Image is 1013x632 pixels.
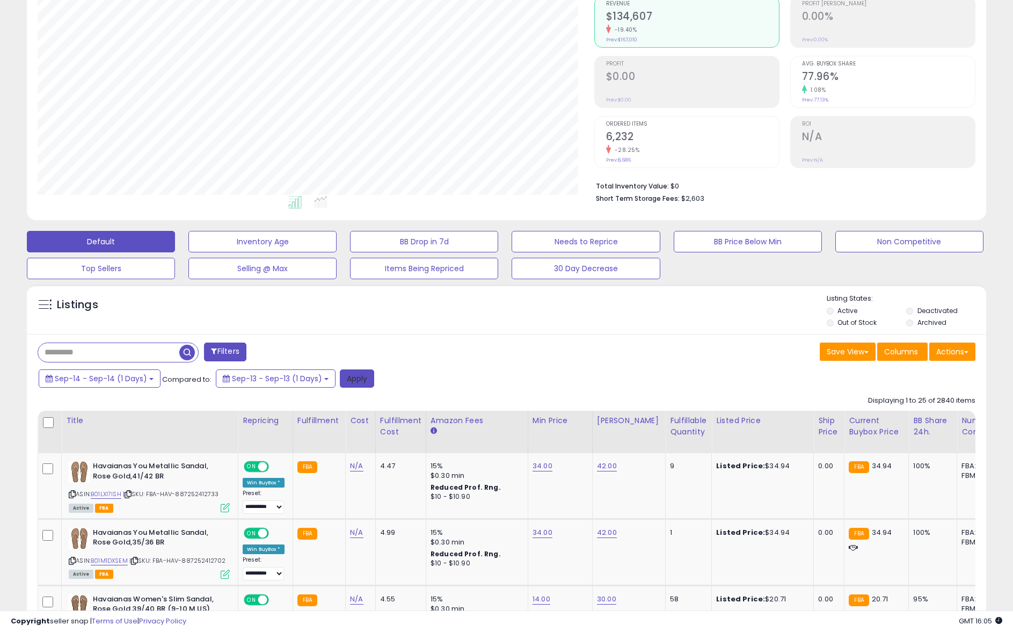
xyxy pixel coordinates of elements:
div: Fulfillable Quantity [670,415,707,438]
a: B01M1DXSEM [91,556,128,565]
small: Prev: $167,010 [606,37,637,43]
a: N/A [350,594,363,605]
a: N/A [350,527,363,538]
img: 41+CgVU-09L._SL40_.jpg [69,594,90,616]
span: FBA [95,504,113,513]
a: 34.00 [533,461,552,471]
div: 4.55 [380,594,418,604]
div: Displaying 1 to 25 of 2840 items [868,396,975,406]
div: Amazon Fees [431,415,523,426]
p: Listing States: [827,294,986,304]
div: FBA: 4 [961,594,997,604]
a: 42.00 [597,527,617,538]
div: $10 - $10.90 [431,559,520,568]
span: All listings currently available for purchase on Amazon [69,504,93,513]
div: BB Share 24h. [913,415,952,438]
button: Items Being Repriced [350,258,498,279]
div: $20.71 [716,594,805,604]
small: FBA [849,528,869,540]
div: Fulfillment Cost [380,415,421,438]
span: ON [245,462,258,471]
div: 95% [913,594,949,604]
span: Ordered Items [606,121,779,127]
span: FBA [95,570,113,579]
h5: Listings [57,297,98,313]
button: Needs to Reprice [512,231,660,252]
span: Revenue [606,1,779,7]
h2: $134,607 [606,10,779,25]
div: Cost [350,415,371,426]
b: Reduced Prof. Rng. [431,549,501,558]
small: Prev: 0.00% [802,37,828,43]
img: 41Is4AY4bcL._SL40_.jpg [69,528,90,549]
small: Amazon Fees. [431,426,437,436]
div: 4.99 [380,528,418,537]
span: 34.94 [872,461,892,471]
button: Inventory Age [188,231,337,252]
button: BB Price Below Min [674,231,822,252]
div: $0.30 min [431,471,520,481]
span: $2,603 [681,193,704,204]
small: FBA [297,461,317,473]
label: Deactivated [917,306,958,315]
div: 9 [670,461,703,471]
b: Listed Price: [716,594,765,604]
a: N/A [350,461,363,471]
small: Prev: $0.00 [606,97,631,103]
button: BB Drop in 7d [350,231,498,252]
img: 41Is4AY4bcL._SL40_.jpg [69,461,90,483]
span: ROI [802,121,975,127]
small: Prev: 77.13% [802,97,828,103]
div: Repricing [243,415,288,426]
div: 0.00 [818,594,836,604]
button: Filters [204,343,246,361]
button: Actions [929,343,975,361]
li: $0 [596,179,967,192]
div: Win BuyBox * [243,478,285,488]
button: Apply [340,369,374,388]
label: Archived [917,318,946,327]
a: 14.00 [533,594,550,605]
button: Sep-14 - Sep-14 (1 Days) [39,369,161,388]
div: ASIN: [69,461,230,511]
a: B01LXI7ISH [91,490,121,499]
a: 42.00 [597,461,617,471]
small: -28.25% [611,146,640,154]
span: 34.94 [872,527,892,537]
div: Ship Price [818,415,840,438]
h2: 0.00% [802,10,975,25]
div: FBA: 0 [961,461,997,471]
span: ON [245,528,258,537]
button: Columns [877,343,928,361]
div: 15% [431,594,520,604]
div: 0.00 [818,528,836,537]
button: Default [27,231,175,252]
small: FBA [849,461,869,473]
div: Listed Price [716,415,809,426]
b: Total Inventory Value: [596,181,669,191]
div: 15% [431,528,520,537]
span: Sep-14 - Sep-14 (1 Days) [55,373,147,384]
div: Fulfillment [297,415,341,426]
div: 100% [913,528,949,537]
a: 34.00 [533,527,552,538]
h2: 6,232 [606,130,779,145]
h2: N/A [802,130,975,145]
span: | SKU: FBA-HAV-887252412702 [129,556,226,565]
label: Active [837,306,857,315]
div: 58 [670,594,703,604]
div: FBM: 0 [961,537,997,547]
div: 4.47 [380,461,418,471]
span: Profit [606,61,779,67]
small: FBA [297,528,317,540]
span: 20.71 [872,594,888,604]
small: 1.08% [807,86,826,94]
div: [PERSON_NAME] [597,415,661,426]
div: ASIN: [69,528,230,578]
small: -19.40% [611,26,637,34]
button: Selling @ Max [188,258,337,279]
label: Out of Stock [837,318,877,327]
div: Preset: [243,556,285,580]
b: Short Term Storage Fees: [596,194,680,203]
span: OFF [267,528,285,537]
